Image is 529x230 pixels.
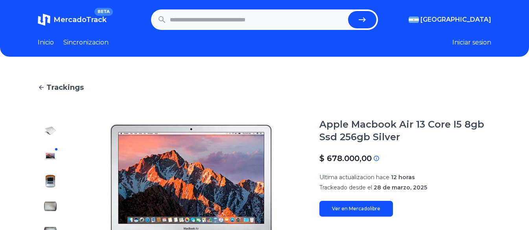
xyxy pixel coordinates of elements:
[38,13,107,26] a: MercadoTrackBETA
[452,38,491,47] button: Iniciar sesion
[409,15,491,24] button: [GEOGRAPHIC_DATA]
[38,82,491,93] a: Trackings
[374,184,427,191] span: 28 de marzo, 2025
[44,200,57,213] img: Apple Macbook Air 13 Core I5 8gb Ssd 256gb Silver
[319,153,372,164] p: $ 678.000,00
[319,201,393,217] a: Ver en Mercadolibre
[46,82,84,93] span: Trackings
[391,174,415,181] span: 12 horas
[409,17,419,23] img: Argentina
[38,38,54,47] a: Inicio
[319,184,372,191] span: Trackeado desde el
[44,124,57,137] img: Apple Macbook Air 13 Core I5 8gb Ssd 256gb Silver
[420,15,491,24] span: [GEOGRAPHIC_DATA]
[319,118,491,143] h1: Apple Macbook Air 13 Core I5 8gb Ssd 256gb Silver
[319,174,389,181] span: Ultima actualizacion hace
[38,13,50,26] img: MercadoTrack
[44,150,57,162] img: Apple Macbook Air 13 Core I5 8gb Ssd 256gb Silver
[53,15,107,24] span: MercadoTrack
[44,175,57,187] img: Apple Macbook Air 13 Core I5 8gb Ssd 256gb Silver
[63,38,109,47] a: Sincronizacion
[94,8,113,16] span: BETA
